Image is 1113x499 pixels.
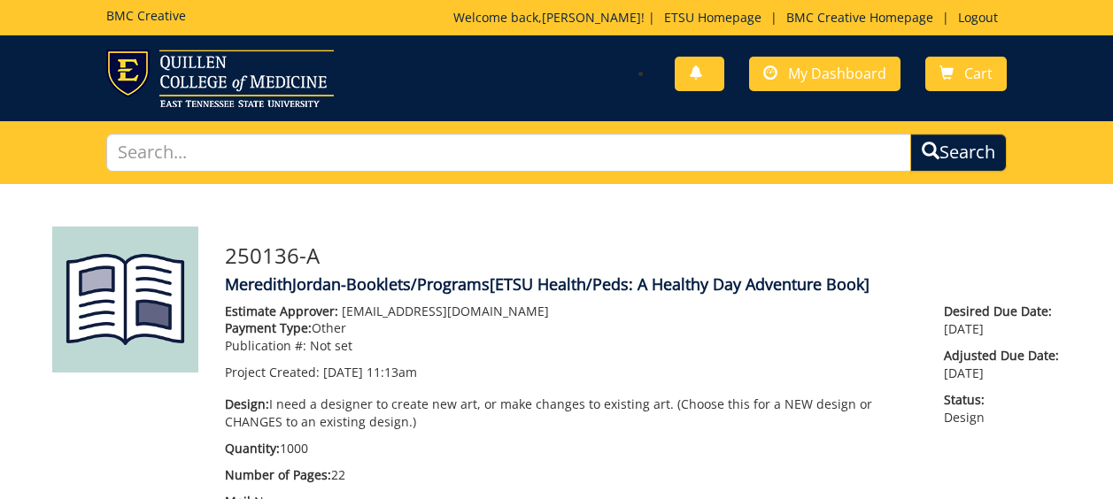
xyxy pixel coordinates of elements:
p: [DATE] [944,303,1061,338]
h4: MeredithJordan-Booklets/Programs [225,276,1062,294]
span: Quantity: [225,440,280,457]
span: Adjusted Due Date: [944,347,1061,365]
span: [ETSU Health/Peds: A Healthy Day Adventure Book] [490,273,870,295]
p: Other [225,319,918,337]
span: My Dashboard [788,64,886,83]
p: 1000 [225,440,918,457]
span: Desired Due Date: [944,303,1061,320]
span: Payment Type: [225,319,312,336]
a: [PERSON_NAME] [542,9,641,26]
span: Cart [964,64,993,83]
p: [EMAIL_ADDRESS][DOMAIN_NAME] [225,303,918,320]
button: Search [910,134,1007,172]
p: Welcome back, ! | | | [453,9,1007,27]
span: Number of Pages: [225,466,331,483]
a: Cart [925,57,1007,91]
p: 22 [225,466,918,484]
p: I need a designer to create new art, or make changes to existing art. (Choose this for a NEW desi... [225,395,918,431]
span: Project Created: [225,364,320,380]
input: Search... [106,134,912,172]
span: Status: [944,391,1061,409]
p: [DATE] [944,347,1061,382]
span: Publication #: [225,337,306,354]
img: Product featured image [52,226,198,372]
a: ETSU Homepage [655,9,770,26]
a: My Dashboard [749,57,900,91]
h5: BMC Creative [106,9,186,22]
span: Estimate Approver: [225,303,338,319]
p: Design [944,391,1061,426]
a: BMC Creative Homepage [777,9,942,26]
span: Not set [310,337,352,354]
span: Design: [225,395,269,412]
a: Logout [949,9,1007,26]
img: ETSU logo [106,50,334,107]
h3: 250136-A [225,244,1062,267]
span: [DATE] 11:13am [323,364,417,380]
